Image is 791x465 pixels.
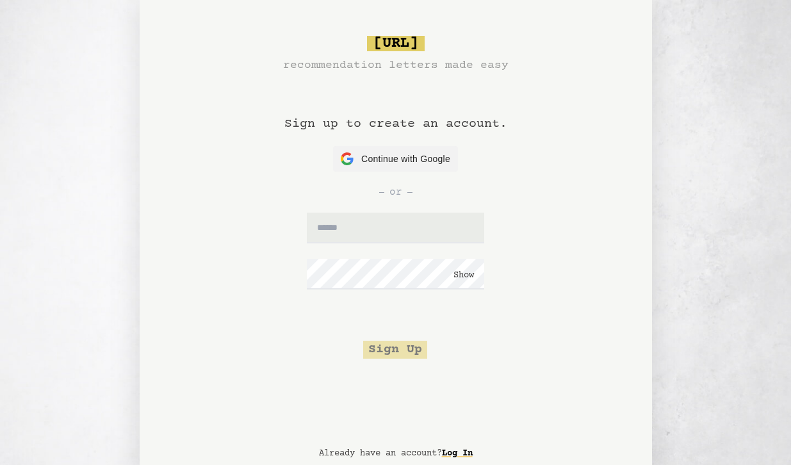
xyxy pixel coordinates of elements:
[361,152,450,166] span: Continue with Google
[442,443,473,464] a: Log In
[389,184,402,200] span: or
[333,146,458,172] button: Continue with Google
[284,74,507,146] h1: Sign up to create an account.
[363,341,427,359] button: Sign Up
[453,269,474,282] button: Show
[319,447,473,460] p: Already have an account?
[367,36,425,51] span: [URL]
[283,56,509,74] h3: recommendation letters made easy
